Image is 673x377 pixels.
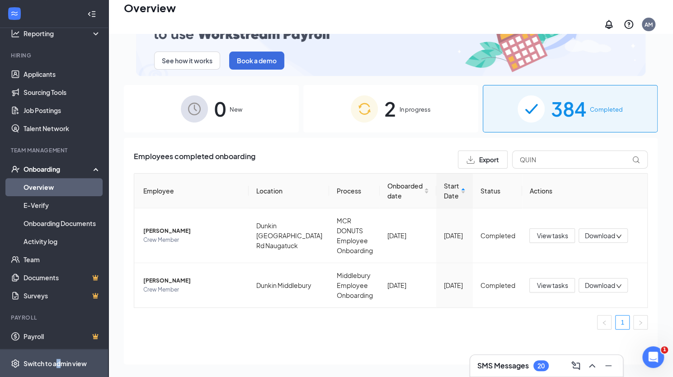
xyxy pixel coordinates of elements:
[477,361,529,371] h3: SMS Messages
[400,105,431,114] span: In progress
[615,315,630,330] li: 1
[603,360,614,371] svg: Minimize
[387,280,429,290] div: [DATE]
[529,228,575,243] button: View tasks
[87,9,96,19] svg: Collapse
[24,196,101,214] a: E-Verify
[661,346,668,353] span: 1
[380,174,436,208] th: Onboarded date
[329,208,380,263] td: MCR DONUTS Employee Onboarding
[443,181,459,201] span: Start Date
[529,278,575,292] button: View tasks
[143,276,241,285] span: [PERSON_NAME]
[329,174,380,208] th: Process
[143,285,241,294] span: Crew Member
[24,269,101,287] a: DocumentsCrown
[569,358,583,373] button: ComposeMessage
[11,52,99,59] div: Hiring
[590,105,623,114] span: Completed
[134,151,255,169] span: Employees completed onboarding
[24,287,101,305] a: SurveysCrown
[584,231,615,240] span: Download
[214,93,226,124] span: 0
[623,19,634,30] svg: QuestionInfo
[587,360,598,371] svg: ChevronUp
[443,231,466,240] div: [DATE]
[143,226,241,236] span: [PERSON_NAME]
[473,174,522,208] th: Status
[11,29,20,38] svg: Analysis
[458,151,508,169] button: Export
[11,359,20,368] svg: Settings
[387,231,429,240] div: [DATE]
[249,263,329,307] td: Dunkin Middlebury
[597,315,612,330] li: Previous Page
[230,105,242,114] span: New
[384,93,396,124] span: 2
[387,181,422,201] span: Onboarded date
[229,52,284,70] button: Book a demo
[570,360,581,371] svg: ComposeMessage
[584,281,615,290] span: Download
[645,21,653,28] div: AM
[537,231,568,240] span: View tasks
[249,208,329,263] td: Dunkin [GEOGRAPHIC_DATA] Rd Naugatuck
[24,83,101,101] a: Sourcing Tools
[136,4,645,76] img: payroll-small.gif
[249,174,329,208] th: Location
[633,315,648,330] button: right
[642,346,664,368] iframe: Intercom live chat
[24,327,101,345] a: PayrollCrown
[24,232,101,250] a: Activity log
[480,231,515,240] div: Completed
[154,52,220,70] button: See how it works
[603,19,614,30] svg: Notifications
[329,263,380,307] td: Middlebury Employee Onboarding
[24,101,101,119] a: Job Postings
[11,146,99,154] div: Team Management
[24,359,87,368] div: Switch to admin view
[24,178,101,196] a: Overview
[24,250,101,269] a: Team
[638,320,643,325] span: right
[522,174,647,208] th: Actions
[24,165,93,174] div: Onboarding
[24,119,101,137] a: Talent Network
[537,280,568,290] span: View tasks
[10,9,19,18] svg: WorkstreamLogo
[551,93,586,124] span: 384
[633,315,648,330] li: Next Page
[602,320,607,325] span: left
[597,315,612,330] button: left
[143,236,241,245] span: Crew Member
[616,233,622,240] span: down
[24,29,101,38] div: Reporting
[512,151,648,169] input: Search by Name, Job Posting, or Process
[537,362,545,370] div: 20
[616,283,622,289] span: down
[11,165,20,174] svg: UserCheck
[24,214,101,232] a: Onboarding Documents
[480,280,515,290] div: Completed
[616,316,629,329] a: 1
[11,314,99,321] div: Payroll
[585,358,599,373] button: ChevronUp
[443,280,466,290] div: [DATE]
[24,65,101,83] a: Applicants
[134,174,249,208] th: Employee
[601,358,616,373] button: Minimize
[479,156,499,163] span: Export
